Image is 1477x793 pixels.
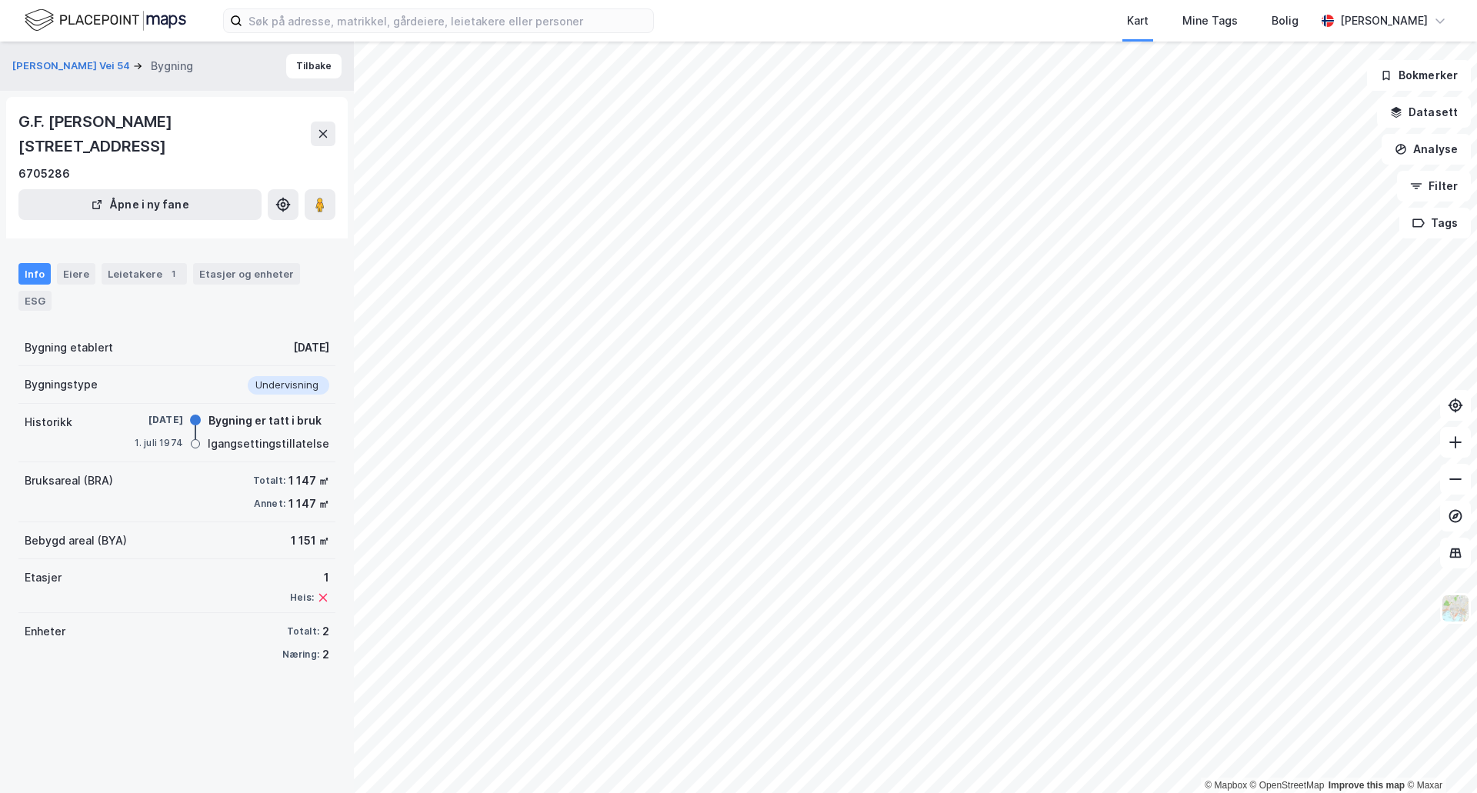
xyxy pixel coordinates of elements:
div: Bygningstype [25,375,98,394]
div: 1 [290,568,329,587]
div: Bebygd areal (BYA) [25,531,127,550]
div: Bruksareal (BRA) [25,471,113,490]
div: Kontrollprogram for chat [1400,719,1477,793]
div: 2 [322,622,329,641]
div: 1. juli 1974 [122,436,183,450]
div: Annet: [254,498,285,510]
div: Historikk [25,413,72,431]
div: 6705286 [18,165,70,183]
iframe: Chat Widget [1400,719,1477,793]
img: Z [1441,594,1470,623]
div: Mine Tags [1182,12,1238,30]
div: Etasjer [25,568,62,587]
div: 1 151 ㎡ [291,531,329,550]
button: [PERSON_NAME] Vei 54 [12,58,133,74]
button: Bokmerker [1367,60,1471,91]
a: OpenStreetMap [1250,780,1325,791]
a: Improve this map [1329,780,1405,791]
button: Analyse [1382,134,1471,165]
div: Bolig [1272,12,1299,30]
div: Bygning [151,57,193,75]
input: Søk på adresse, matrikkel, gårdeiere, leietakere eller personer [242,9,653,32]
button: Tilbake [286,54,342,78]
button: Datasett [1377,97,1471,128]
div: 1 [165,266,181,282]
div: Kart [1127,12,1149,30]
div: Næring: [282,648,319,661]
div: Leietakere [102,263,187,285]
div: Totalt: [253,475,285,487]
div: Enheter [25,622,65,641]
div: 1 147 ㎡ [288,471,329,490]
a: Mapbox [1205,780,1247,791]
div: Heis: [290,591,314,604]
div: Bygning etablert [25,338,113,357]
div: Bygning er tatt i bruk [208,411,322,430]
img: logo.f888ab2527a4732fd821a326f86c7f29.svg [25,7,186,34]
button: Åpne i ny fane [18,189,262,220]
div: G.F. [PERSON_NAME][STREET_ADDRESS] [18,109,311,158]
div: [DATE] [122,413,183,427]
div: [DATE] [293,338,329,357]
div: Totalt: [287,625,319,638]
div: ESG [18,291,52,311]
div: 1 147 ㎡ [288,495,329,513]
div: Eiere [57,263,95,285]
div: Info [18,263,51,285]
button: Tags [1399,208,1471,238]
div: Igangsettingstillatelse [208,435,329,453]
div: Etasjer og enheter [199,267,294,281]
div: [PERSON_NAME] [1340,12,1428,30]
button: Filter [1397,171,1471,202]
div: 2 [322,645,329,664]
